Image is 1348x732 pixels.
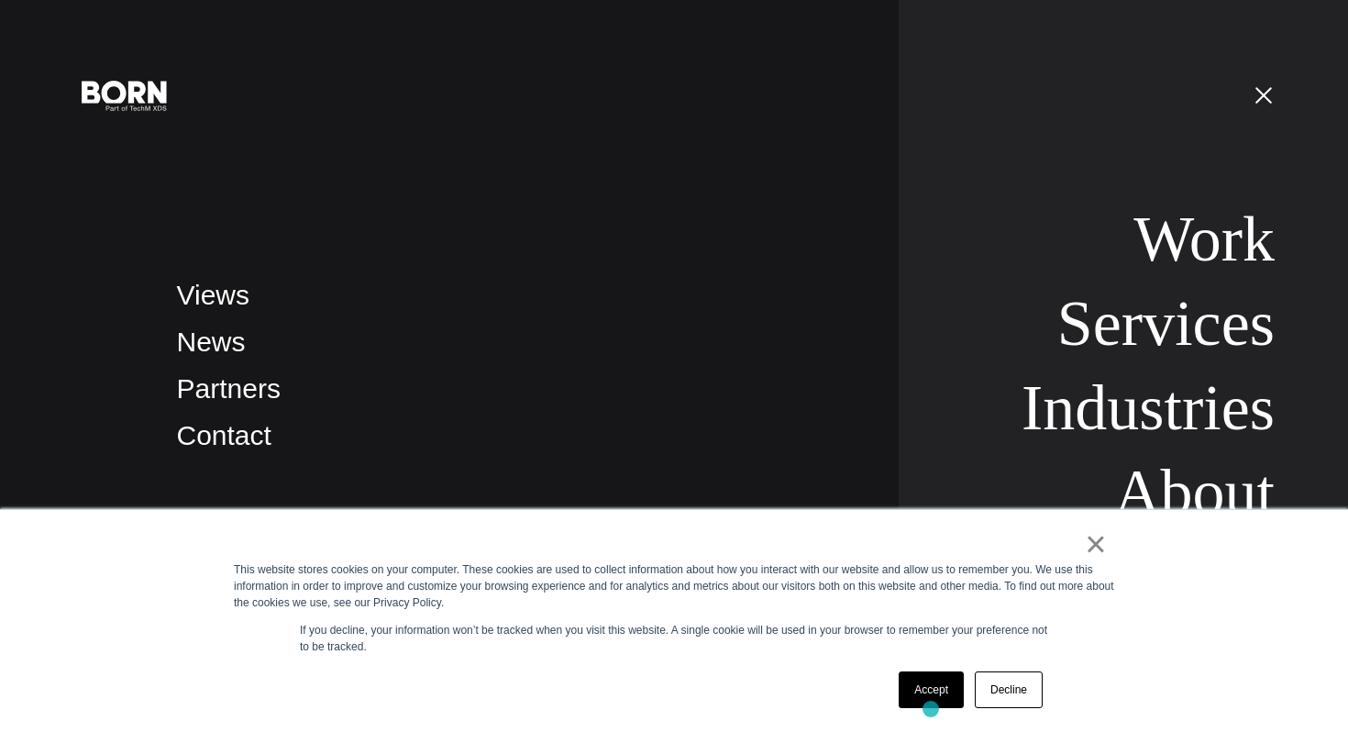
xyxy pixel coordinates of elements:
button: Open [1242,75,1286,114]
a: Contact [177,420,271,450]
p: If you decline, your information won’t be tracked when you visit this website. A single cookie wi... [300,622,1048,655]
a: Work [1133,204,1275,274]
a: Accept [899,671,964,708]
a: News [177,327,246,357]
a: Industries [1022,372,1275,443]
a: × [1085,536,1107,552]
a: Partners [177,373,281,404]
div: This website stores cookies on your computer. These cookies are used to collect information about... [234,561,1114,611]
a: Decline [975,671,1043,708]
a: Services [1057,288,1275,359]
a: Views [177,280,249,310]
a: About [1114,457,1275,527]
